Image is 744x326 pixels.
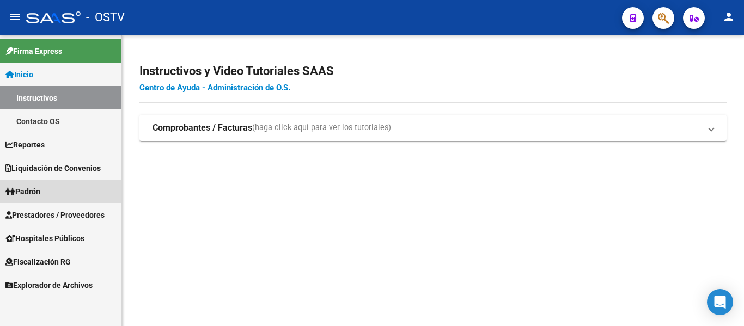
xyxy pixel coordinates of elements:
[252,122,391,134] span: (haga click aquí para ver los tutoriales)
[9,10,22,23] mat-icon: menu
[5,186,40,198] span: Padrón
[707,289,733,315] div: Open Intercom Messenger
[5,279,93,291] span: Explorador de Archivos
[5,256,71,268] span: Fiscalización RG
[139,83,290,93] a: Centro de Ayuda - Administración de O.S.
[139,115,727,141] mat-expansion-panel-header: Comprobantes / Facturas(haga click aquí para ver los tutoriales)
[153,122,252,134] strong: Comprobantes / Facturas
[5,139,45,151] span: Reportes
[5,162,101,174] span: Liquidación de Convenios
[5,232,84,244] span: Hospitales Públicos
[139,61,727,82] h2: Instructivos y Video Tutoriales SAAS
[5,69,33,81] span: Inicio
[5,209,105,221] span: Prestadores / Proveedores
[722,10,735,23] mat-icon: person
[86,5,125,29] span: - OSTV
[5,45,62,57] span: Firma Express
